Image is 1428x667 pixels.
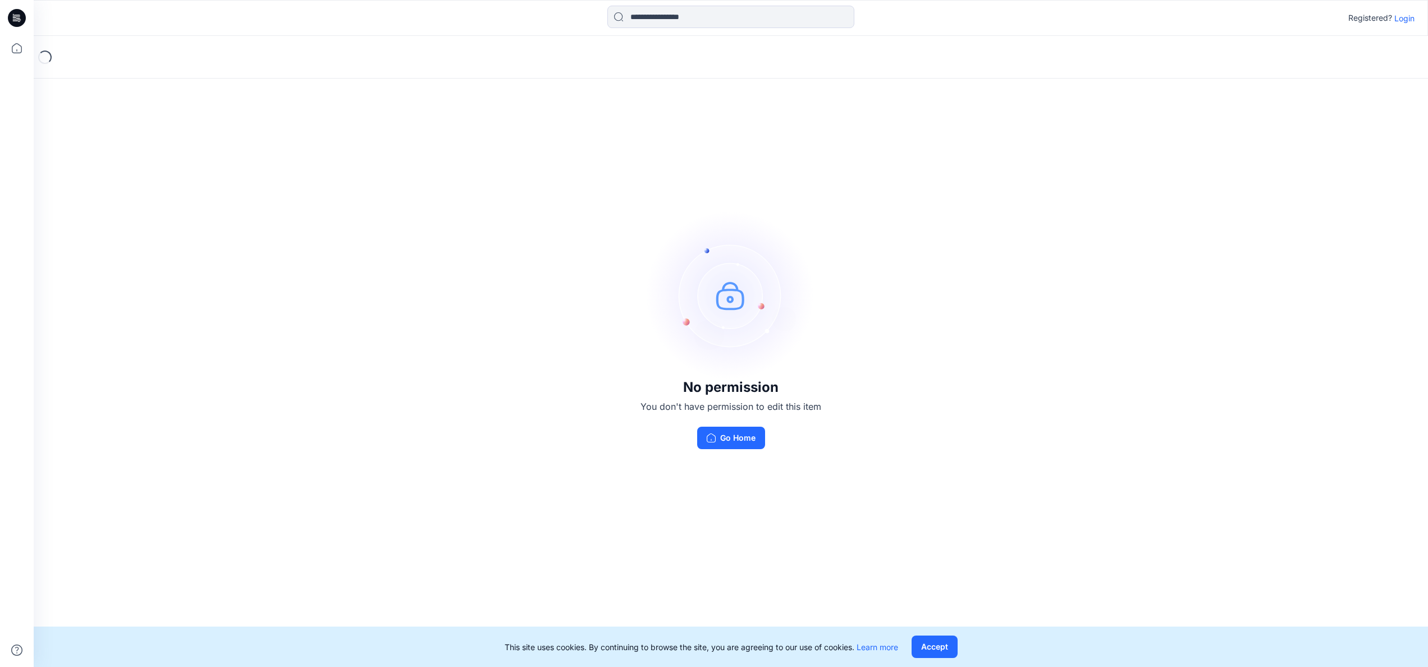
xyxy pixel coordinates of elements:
p: Registered? [1348,11,1392,25]
p: Login [1394,12,1415,24]
h3: No permission [640,380,821,395]
p: This site uses cookies. By continuing to browse the site, you are agreeing to our use of cookies. [505,641,898,653]
button: Accept [912,636,958,658]
a: Learn more [857,642,898,652]
button: Go Home [697,427,765,449]
p: You don't have permission to edit this item [640,400,821,413]
img: no-perm.svg [647,211,815,380]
